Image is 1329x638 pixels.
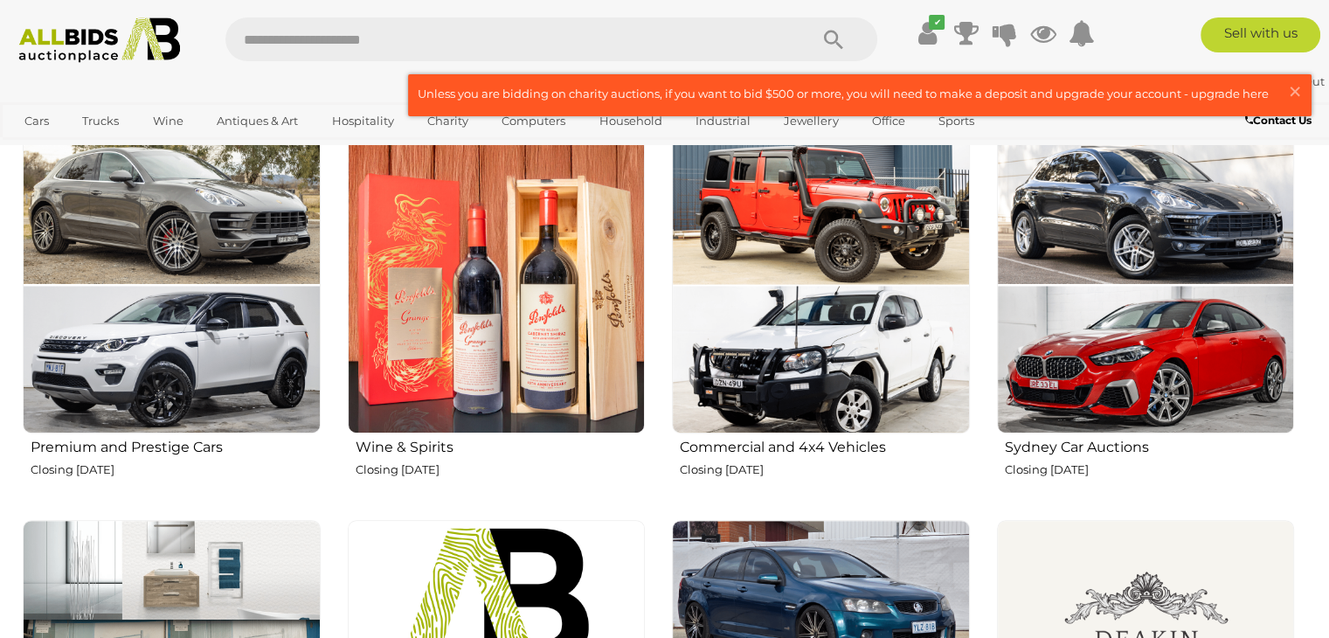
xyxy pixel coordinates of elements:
h2: Sydney Car Auctions [1005,435,1295,455]
a: Computers [490,107,577,135]
a: Sports [927,107,986,135]
span: × [1287,74,1303,108]
a: Office [861,107,917,135]
a: Wine & Spirits Closing [DATE] [347,135,646,506]
a: [GEOGRAPHIC_DATA] [13,135,160,164]
a: Premium and Prestige Cars Closing [DATE] [22,135,321,506]
img: Sydney Car Auctions [997,136,1295,434]
a: Commercial and 4x4 Vehicles Closing [DATE] [671,135,970,506]
a: Sydney Car Auctions Closing [DATE] [996,135,1295,506]
a: Contact Us [1245,111,1316,130]
a: ✔ [914,17,940,49]
p: Closing [DATE] [31,460,321,480]
a: Trucks [71,107,130,135]
img: Commercial and 4x4 Vehicles [672,136,970,434]
p: Closing [DATE] [356,460,646,480]
p: Closing [DATE] [680,460,970,480]
p: Closing [DATE] [1005,460,1295,480]
a: Industrial [684,107,762,135]
a: Wine [142,107,195,135]
button: Search [790,17,877,61]
h2: Wine & Spirits [356,435,646,455]
h2: Commercial and 4x4 Vehicles [680,435,970,455]
a: Cars [13,107,60,135]
i: ✔ [929,15,945,30]
a: Household [588,107,674,135]
img: Wine & Spirits [348,136,646,434]
a: Hospitality [321,107,405,135]
img: Premium and Prestige Cars [23,136,321,434]
h2: Premium and Prestige Cars [31,435,321,455]
a: Antiques & Art [205,107,309,135]
a: Sell with us [1201,17,1320,52]
a: Jewellery [772,107,849,135]
img: Allbids.com.au [10,17,190,63]
a: Charity [416,107,480,135]
b: Contact Us [1245,114,1312,127]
